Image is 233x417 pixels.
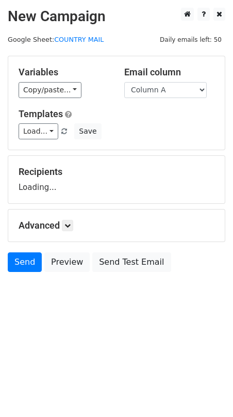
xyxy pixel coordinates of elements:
[19,108,63,119] a: Templates
[19,166,214,193] div: Loading...
[19,67,109,78] h5: Variables
[19,82,81,98] a: Copy/paste...
[156,34,225,45] span: Daily emails left: 50
[8,252,42,272] a: Send
[19,123,58,139] a: Load...
[54,36,104,43] a: COUNTRY MAIL
[124,67,214,78] h5: Email column
[44,252,90,272] a: Preview
[74,123,101,139] button: Save
[156,36,225,43] a: Daily emails left: 50
[8,36,104,43] small: Google Sheet:
[8,8,225,25] h2: New Campaign
[92,252,171,272] a: Send Test Email
[19,220,214,231] h5: Advanced
[19,166,214,178] h5: Recipients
